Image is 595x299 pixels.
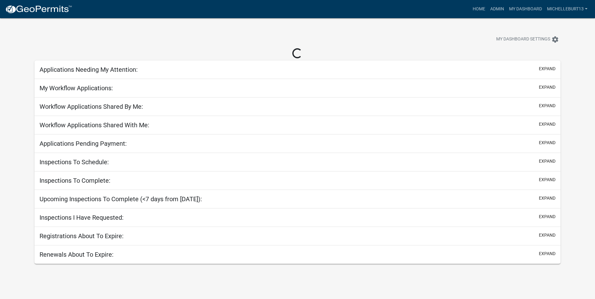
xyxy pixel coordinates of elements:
[539,195,555,202] button: expand
[539,232,555,239] button: expand
[40,177,110,184] h5: Inspections To Complete:
[40,232,124,240] h5: Registrations About To Expire:
[539,66,555,72] button: expand
[488,3,507,15] a: Admin
[539,250,555,257] button: expand
[40,214,124,221] h5: Inspections I Have Requested:
[40,84,113,92] h5: My Workflow Applications:
[40,251,114,258] h5: Renewals About To Expire:
[539,139,555,146] button: expand
[40,158,109,166] h5: Inspections To Schedule:
[539,102,555,109] button: expand
[545,3,590,15] a: michelleburt13
[496,36,550,43] span: My Dashboard Settings
[40,121,149,129] h5: Workflow Applications Shared With Me:
[40,140,127,147] h5: Applications Pending Payment:
[551,36,559,43] i: settings
[40,103,143,110] h5: Workflow Applications Shared By Me:
[470,3,488,15] a: Home
[539,158,555,165] button: expand
[491,33,564,45] button: My Dashboard Settingssettings
[539,121,555,128] button: expand
[40,195,202,203] h5: Upcoming Inspections To Complete (<7 days from [DATE]):
[539,84,555,91] button: expand
[40,66,138,73] h5: Applications Needing My Attention:
[507,3,545,15] a: My Dashboard
[539,176,555,183] button: expand
[539,213,555,220] button: expand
